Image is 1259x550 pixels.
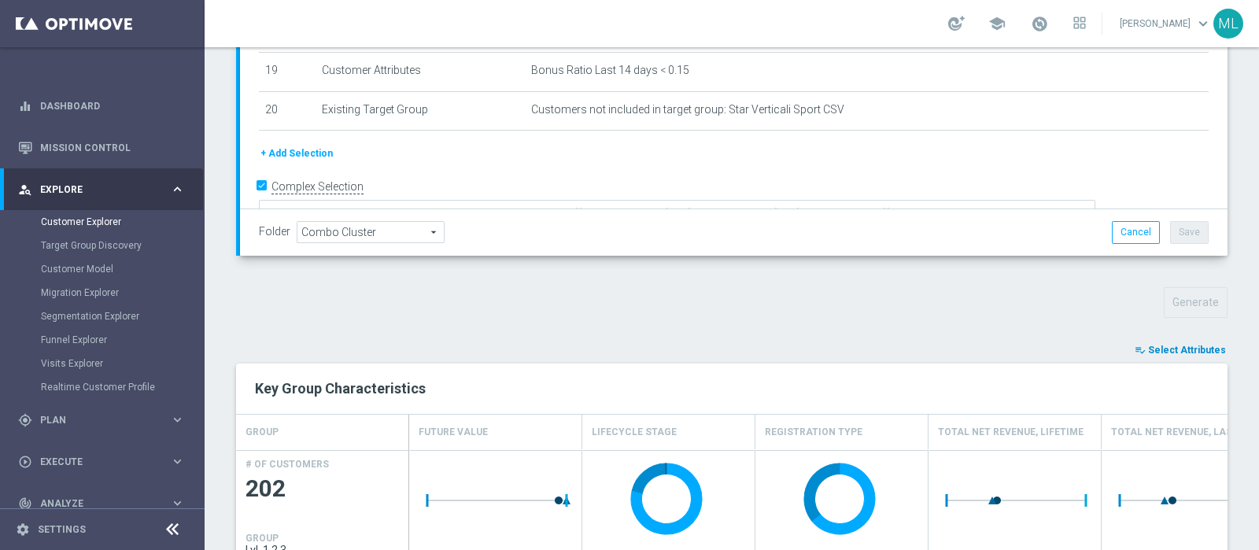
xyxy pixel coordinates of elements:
div: Target Group Discovery [41,234,203,257]
h4: # OF CUSTOMERS [246,459,329,470]
i: keyboard_arrow_right [170,182,185,197]
h4: Future Value [419,419,488,446]
a: Customer Explorer [41,216,164,228]
span: keyboard_arrow_down [1194,15,1212,32]
h4: Registration Type [765,419,862,446]
i: keyboard_arrow_right [170,496,185,511]
div: Customer Explorer [41,210,203,234]
span: Plan [40,415,170,425]
div: Dashboard [18,85,185,127]
td: Customer Attributes [316,53,525,92]
a: Migration Explorer [41,286,164,299]
button: Mission Control [17,142,186,154]
a: Funnel Explorer [41,334,164,346]
a: Settings [38,525,86,534]
i: gps_fixed [18,413,32,427]
h4: Lifecycle Stage [592,419,677,446]
h4: GROUP [246,419,279,446]
div: Visits Explorer [41,352,203,375]
button: gps_fixed Plan keyboard_arrow_right [17,414,186,426]
span: Explore [40,185,170,194]
label: Complex Selection [271,179,364,194]
i: settings [16,522,30,537]
button: + Add Selection [259,145,334,162]
a: [PERSON_NAME]keyboard_arrow_down [1118,12,1213,35]
span: Bonus Ratio Last 14 days < 0.15 [531,64,689,77]
i: play_circle_outline [18,455,32,469]
button: person_search Explore keyboard_arrow_right [17,183,186,196]
span: Customers not included in target group: Star Verticali Sport CSV [531,103,844,116]
span: Select Attributes [1148,345,1226,356]
button: track_changes Analyze keyboard_arrow_right [17,497,186,510]
div: Mission Control [18,127,185,168]
div: Plan [18,413,170,427]
h4: GROUP [246,533,279,544]
button: equalizer Dashboard [17,100,186,113]
button: Save [1170,221,1209,243]
i: track_changes [18,496,32,511]
a: Realtime Customer Profile [41,381,164,393]
div: Realtime Customer Profile [41,375,203,399]
div: Customer Model [41,257,203,281]
a: Dashboard [40,85,185,127]
span: Execute [40,457,170,467]
button: playlist_add_check Select Attributes [1133,341,1228,359]
div: Explore [18,183,170,197]
div: Migration Explorer [41,281,203,305]
i: playlist_add_check [1135,345,1146,356]
a: Target Group Discovery [41,239,164,252]
i: keyboard_arrow_right [170,412,185,427]
div: Segmentation Explorer [41,305,203,328]
a: Customer Model [41,263,164,275]
div: Analyze [18,496,170,511]
button: Generate [1164,287,1228,318]
span: 202 [246,474,400,504]
i: keyboard_arrow_right [170,454,185,469]
div: Execute [18,455,170,469]
i: person_search [18,183,32,197]
td: 20 [259,91,316,131]
button: play_circle_outline Execute keyboard_arrow_right [17,456,186,468]
td: Existing Target Group [316,91,525,131]
a: Segmentation Explorer [41,310,164,323]
div: Funnel Explorer [41,328,203,352]
a: Visits Explorer [41,357,164,370]
button: Cancel [1112,221,1160,243]
div: ML [1213,9,1243,39]
span: school [988,15,1006,32]
label: Folder [259,225,290,238]
span: Analyze [40,499,170,508]
i: equalizer [18,99,32,113]
h4: Total Net Revenue, Lifetime [938,419,1084,446]
a: Mission Control [40,127,185,168]
td: 19 [259,53,316,92]
h2: Key Group Characteristics [255,379,1209,398]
